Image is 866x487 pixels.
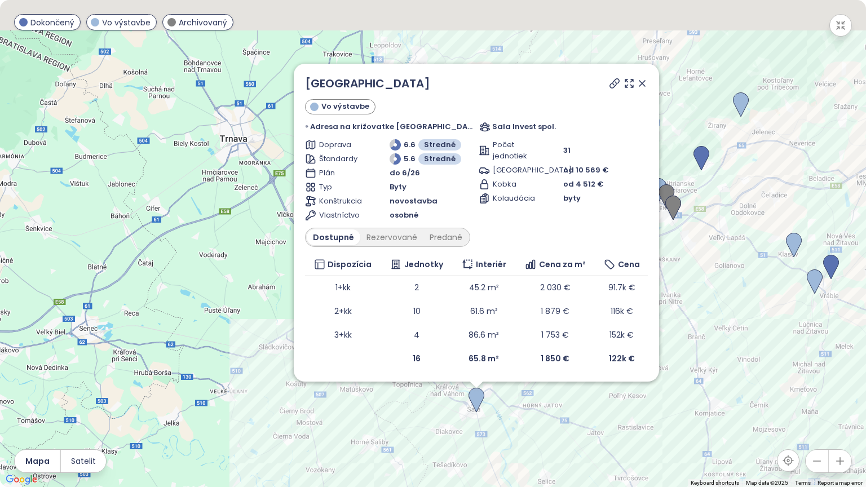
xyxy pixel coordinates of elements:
td: 3+kk [305,323,381,347]
span: Kobka [493,179,535,190]
span: do 6/26 [390,167,420,179]
b: 65.8 m² [469,353,499,364]
td: 10 [381,299,453,323]
b: 1 850 € [541,353,569,364]
span: Vlastníctvo [319,210,361,221]
td: 45.2 m² [453,276,515,299]
span: Konštrukcia [319,196,361,207]
td: 2+kk [305,299,381,323]
b: 122k € [609,353,635,364]
a: Report a map error [818,480,863,486]
td: 2 [381,276,453,299]
span: 2 030 € [540,282,571,293]
div: Rezervované [360,229,423,245]
span: 1 753 € [541,329,569,340]
span: Plán [319,167,361,179]
span: 91.7k € [608,282,635,293]
td: 4 [381,323,453,347]
button: Keyboard shortcuts [691,479,739,487]
span: od 4 512 € [563,179,604,190]
b: 16 [413,353,421,364]
div: Predané [423,229,469,245]
span: Cena [618,258,640,271]
span: Byty [390,181,407,193]
span: 116k € [611,306,633,317]
span: byty [563,193,581,204]
span: osobné [390,210,418,221]
span: 152k € [609,329,634,340]
span: Map data ©2025 [746,480,788,486]
span: Interiér [476,258,506,271]
span: novostavba [390,196,438,207]
span: Cena za m² [539,258,586,271]
td: 61.6 m² [453,299,515,323]
td: 86.6 m² [453,323,515,347]
td: 1+kk [305,276,381,299]
span: 1 879 € [541,306,569,317]
a: Terms (opens in new tab) [795,480,811,486]
span: Kolaudácia [493,193,535,204]
div: Dostupné [307,229,360,245]
span: Typ [319,181,361,193]
span: Jednotky [404,258,443,271]
span: Dispozícia [328,258,372,271]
